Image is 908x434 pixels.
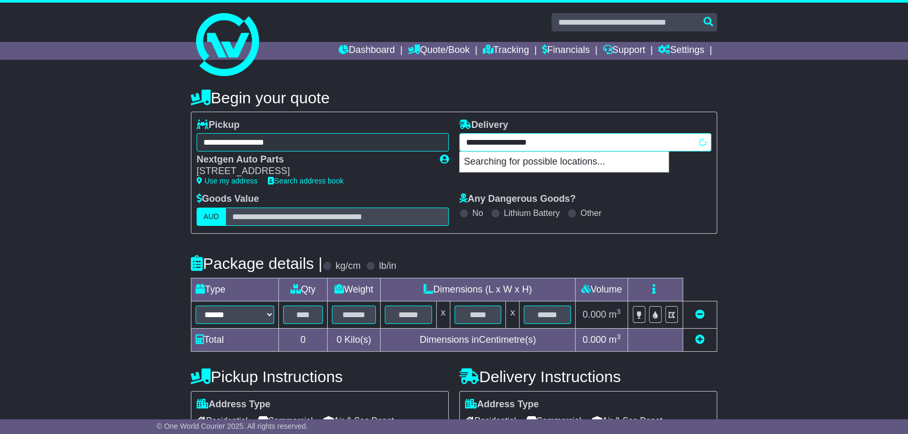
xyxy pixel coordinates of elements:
label: Any Dangerous Goods? [459,193,576,205]
span: 0.000 [582,309,606,320]
span: © One World Courier 2025. All rights reserved. [157,422,308,430]
td: 0 [279,328,328,351]
td: x [506,301,520,328]
td: Total [191,328,279,351]
span: m [609,309,621,320]
h4: Pickup Instructions [191,368,449,385]
a: Add new item [695,334,705,345]
label: Address Type [197,399,271,410]
span: Air & Sea Depot [323,413,394,429]
a: Remove this item [695,309,705,320]
td: Type [191,278,279,301]
a: Financials [542,42,590,60]
td: x [436,301,450,328]
label: Goods Value [197,193,259,205]
label: Other [580,208,601,218]
label: Lithium Battery [504,208,560,218]
span: Air & Sea Depot [592,413,663,429]
div: Nextgen Auto Parts [197,154,429,166]
div: [STREET_ADDRESS] [197,166,429,177]
td: Kilo(s) [328,328,381,351]
span: Residential [197,413,247,429]
span: 0.000 [582,334,606,345]
td: Volume [575,278,628,301]
td: Dimensions (L x W x H) [380,278,575,301]
sup: 3 [617,308,621,316]
label: Pickup [197,120,240,131]
label: AUD [197,208,226,226]
span: Commercial [258,413,312,429]
label: No [472,208,483,218]
a: Use my address [197,177,257,185]
a: Settings [658,42,704,60]
a: Quote/Book [408,42,470,60]
p: Searching for possible locations... [460,152,668,172]
a: Dashboard [339,42,395,60]
a: Search address book [268,177,343,185]
typeahead: Please provide city [459,133,711,151]
a: Support [603,42,645,60]
h4: Begin your quote [191,89,717,106]
label: Delivery [459,120,508,131]
span: Residential [465,413,516,429]
span: m [609,334,621,345]
a: Tracking [483,42,529,60]
label: kg/cm [336,261,361,272]
td: Weight [328,278,381,301]
span: Commercial [526,413,581,429]
h4: Delivery Instructions [459,368,717,385]
sup: 3 [617,333,621,341]
label: lb/in [379,261,396,272]
span: 0 [337,334,342,345]
label: Address Type [465,399,539,410]
td: Dimensions in Centimetre(s) [380,328,575,351]
h4: Package details | [191,255,322,272]
td: Qty [279,278,328,301]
